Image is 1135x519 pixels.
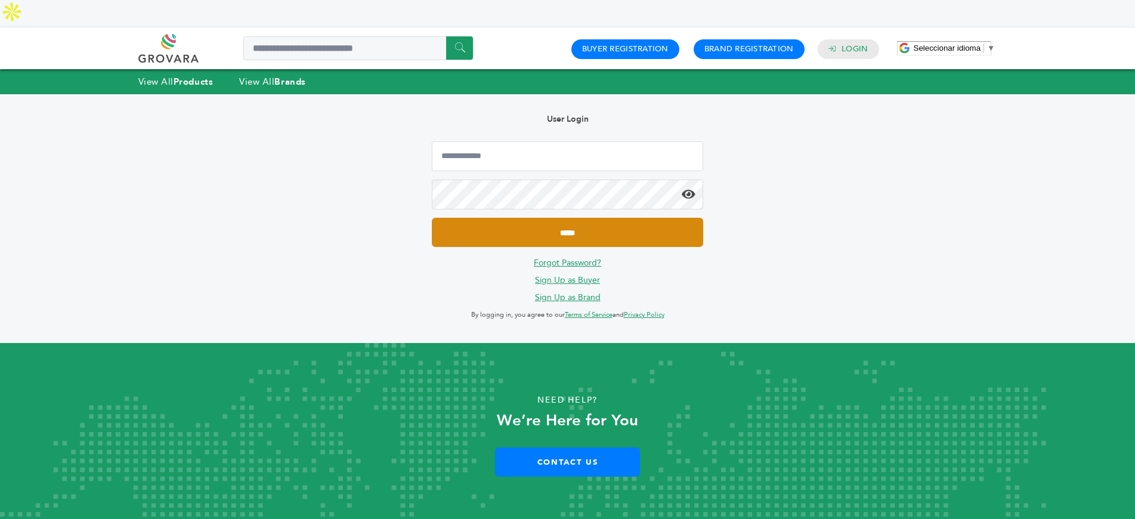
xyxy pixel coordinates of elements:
[495,447,640,477] a: Contact Us
[174,76,213,88] strong: Products
[842,44,868,54] a: Login
[243,36,473,60] input: Search a product or brand...
[547,113,589,125] b: User Login
[138,76,214,88] a: View AllProducts
[497,410,638,431] strong: We’re Here for You
[624,310,664,319] a: Privacy Policy
[987,44,995,52] span: ▼
[914,44,995,52] a: Seleccionar idioma​
[274,76,305,88] strong: Brands
[432,180,704,209] input: Password
[565,310,613,319] a: Terms of Service
[432,141,704,171] input: Email Address
[535,292,601,303] a: Sign Up as Brand
[432,308,704,322] p: By logging in, you agree to our and
[57,391,1078,409] p: Need Help?
[914,44,981,52] span: Seleccionar idioma
[239,76,306,88] a: View AllBrands
[582,44,669,54] a: Buyer Registration
[534,257,601,268] a: Forgot Password?
[535,274,600,286] a: Sign Up as Buyer
[704,44,794,54] a: Brand Registration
